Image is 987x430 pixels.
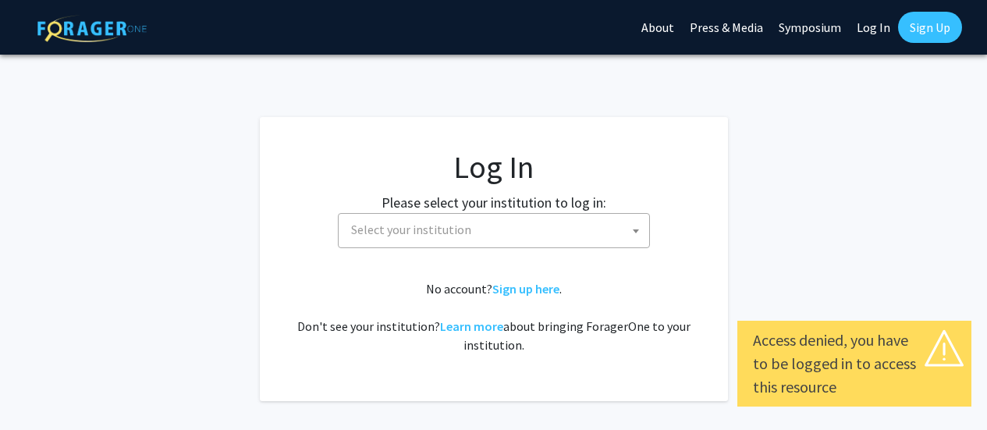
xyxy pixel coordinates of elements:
div: No account? . Don't see your institution? about bringing ForagerOne to your institution. [291,279,697,354]
img: ForagerOne Logo [37,15,147,42]
span: Select your institution [338,213,650,248]
a: Sign up here [492,281,559,297]
label: Please select your institution to log in: [382,192,606,213]
div: Access denied, you have to be logged in to access this resource [753,329,956,399]
a: Sign Up [898,12,962,43]
a: Learn more about bringing ForagerOne to your institution [440,318,503,334]
h1: Log In [291,148,697,186]
span: Select your institution [351,222,471,237]
span: Select your institution [345,214,649,246]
